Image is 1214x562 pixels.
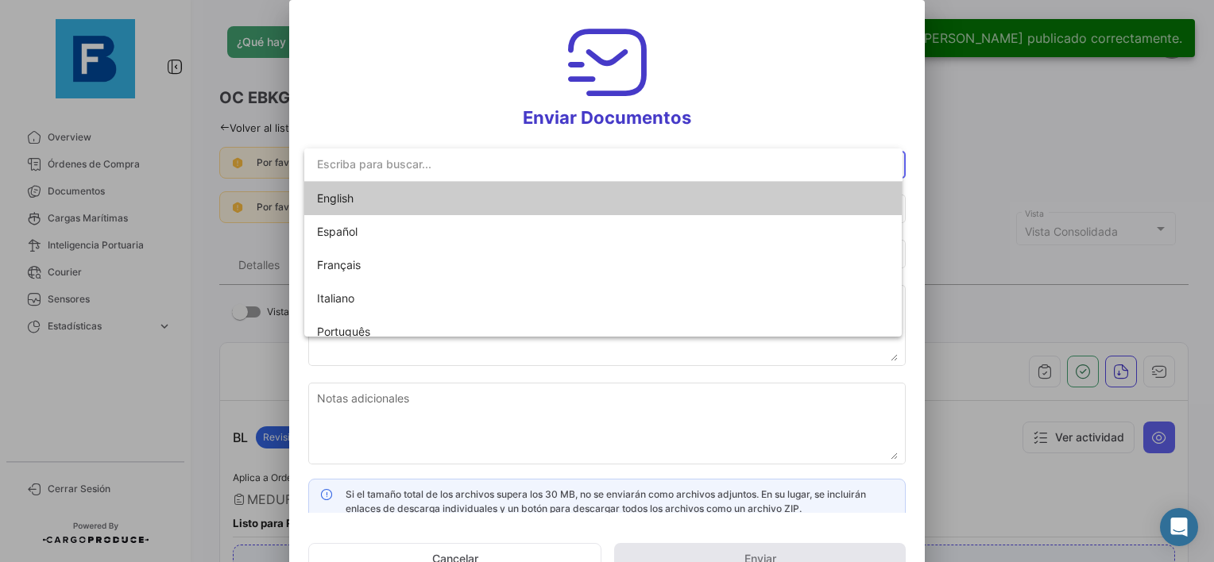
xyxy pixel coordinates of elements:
span: Português [317,325,370,338]
span: English [317,191,354,205]
div: Abrir Intercom Messenger [1160,508,1198,546]
span: Français [317,258,361,271]
input: dropdown search [304,148,903,181]
span: Italiano [317,291,354,305]
span: Español [317,225,358,238]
